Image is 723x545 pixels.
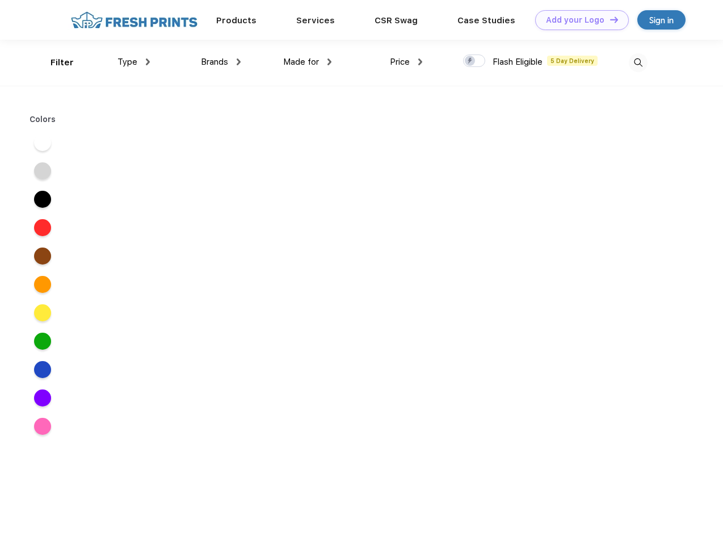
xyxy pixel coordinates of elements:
div: Sign in [649,14,674,27]
img: dropdown.png [237,58,241,65]
span: Made for [283,57,319,67]
img: fo%20logo%202.webp [68,10,201,30]
span: Flash Eligible [493,57,543,67]
div: Filter [51,56,74,69]
img: dropdown.png [418,58,422,65]
span: 5 Day Delivery [547,56,598,66]
span: Brands [201,57,228,67]
img: desktop_search.svg [629,53,648,72]
a: Sign in [637,10,686,30]
img: DT [610,16,618,23]
img: dropdown.png [327,58,331,65]
a: Products [216,15,257,26]
div: Colors [21,114,65,125]
span: Type [117,57,137,67]
div: Add your Logo [546,15,604,25]
span: Price [390,57,410,67]
img: dropdown.png [146,58,150,65]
